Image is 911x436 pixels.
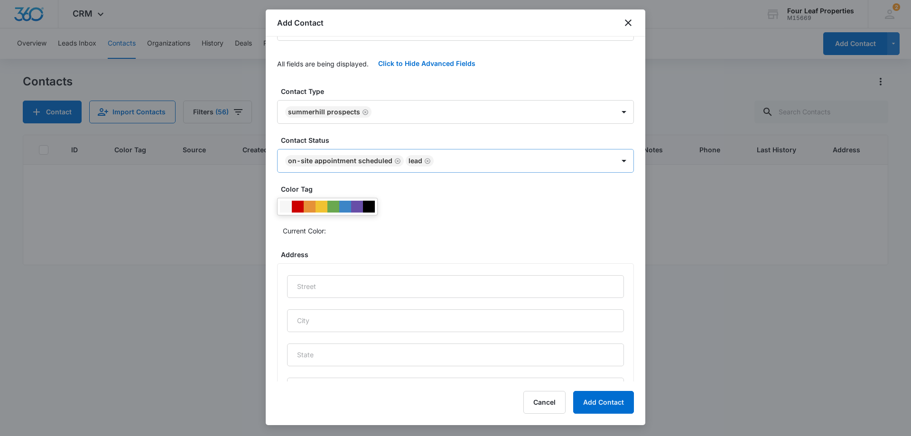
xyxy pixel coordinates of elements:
[283,226,326,236] p: Current Color:
[523,391,566,414] button: Cancel
[339,201,351,213] div: #3d85c6
[288,158,392,164] div: On-site appointment scheduled
[277,59,369,69] p: All fields are being displayed.
[287,275,624,298] input: Street
[623,17,634,28] button: close
[281,135,638,145] label: Contact Status
[363,201,375,213] div: #000000
[292,201,304,213] div: #CC0000
[316,201,327,213] div: #f1c232
[287,378,624,400] input: Zip
[281,250,638,260] label: Address
[280,201,292,213] div: #F6F6F6
[573,391,634,414] button: Add Contact
[287,343,624,366] input: State
[287,309,624,332] input: City
[281,86,638,96] label: Contact Type
[409,158,422,164] div: Lead
[288,109,360,115] div: Summerhill Prospects
[422,158,431,164] div: Remove Lead
[277,17,324,28] h1: Add Contact
[360,109,369,115] div: Remove Summerhill Prospects
[281,184,638,194] label: Color Tag
[304,201,316,213] div: #e69138
[369,52,485,75] button: Click to Hide Advanced Fields
[351,201,363,213] div: #674ea7
[392,158,401,164] div: Remove On-site appointment scheduled
[327,201,339,213] div: #6aa84f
